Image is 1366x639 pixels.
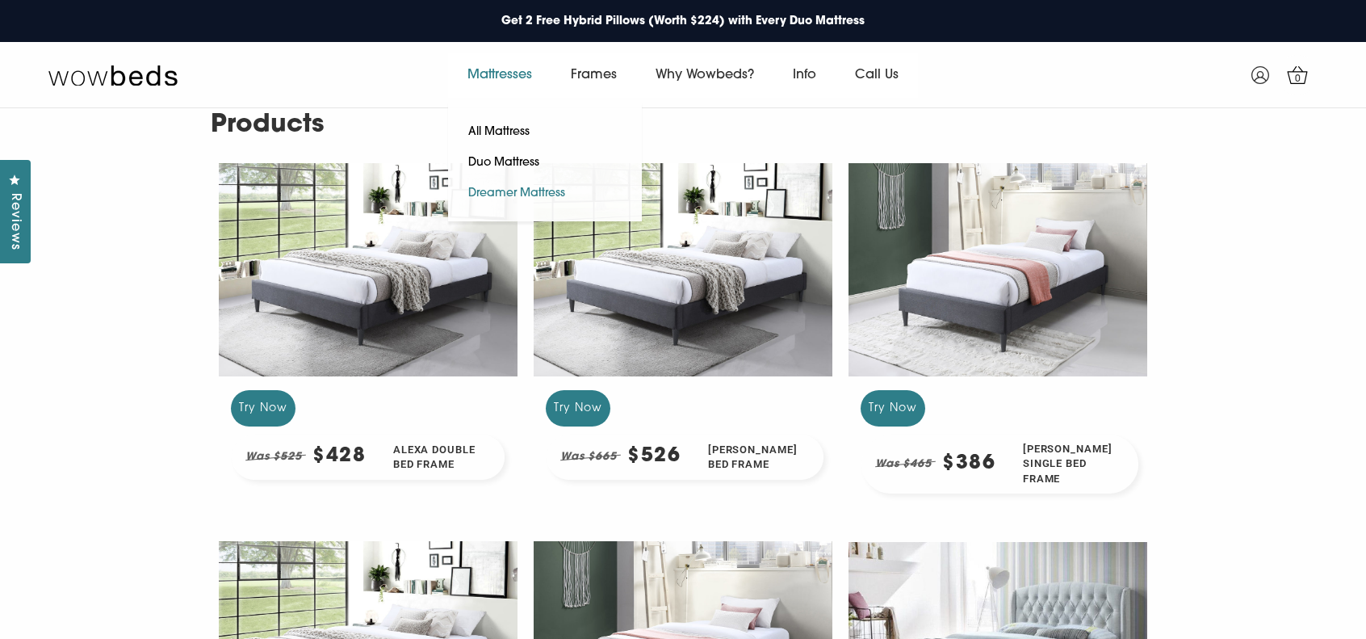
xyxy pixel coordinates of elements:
div: Try Now [546,390,610,427]
a: All Mattress [448,117,550,148]
div: $428 [312,447,367,467]
h1: Products [211,108,1155,143]
em: Was $665 [560,447,621,467]
div: $386 [942,454,996,474]
a: Why Wowbeds? [636,53,773,98]
div: [PERSON_NAME] Single Bed Frame [1010,435,1138,494]
a: Get 2 Free Hybrid Pillows (Worth $224) with Every Duo Mattress [493,5,873,38]
a: Frames [551,53,636,98]
em: Was $465 [875,454,936,474]
span: 0 [1290,71,1306,87]
div: Alexa Double Bed Frame [380,435,505,480]
a: Mattresses [448,53,551,98]
a: Dreamer Mattress [448,179,585,209]
div: $526 [627,447,681,467]
div: Try Now [231,390,295,427]
a: Try Now Was $525 $428 Alexa Double Bed Frame [219,158,517,493]
a: Duo Mattress [448,148,559,179]
a: Try Now Was $665 $526 [PERSON_NAME] Bed Frame [534,158,832,493]
div: Try Now [861,390,925,427]
a: Call Us [836,53,918,98]
div: [PERSON_NAME] Bed Frame [695,435,823,480]
a: 0 [1277,55,1318,95]
em: Was $525 [245,447,306,467]
a: Try Now Was $465 $386 [PERSON_NAME] Single Bed Frame [849,158,1147,506]
img: Wow Beds Logo [48,64,178,86]
span: Reviews [4,193,25,250]
a: Info [773,53,836,98]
